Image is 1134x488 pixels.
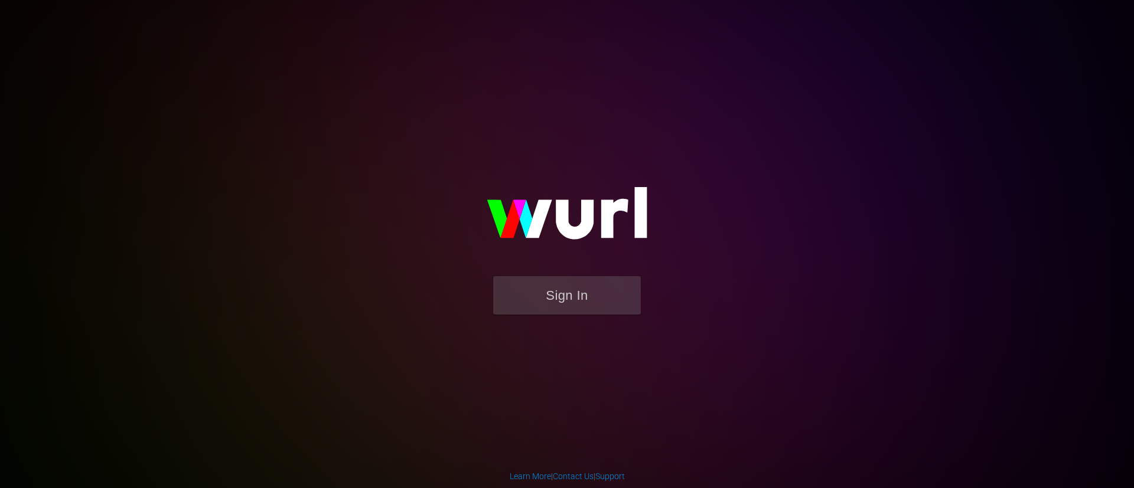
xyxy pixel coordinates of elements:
a: Contact Us [553,471,594,481]
div: | | [510,470,625,482]
a: Learn More [510,471,551,481]
a: Support [595,471,625,481]
img: wurl-logo-on-black-223613ac3d8ba8fe6dc639794a292ebdb59501304c7dfd60c99c58986ef67473.svg [449,162,685,276]
button: Sign In [493,276,641,315]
